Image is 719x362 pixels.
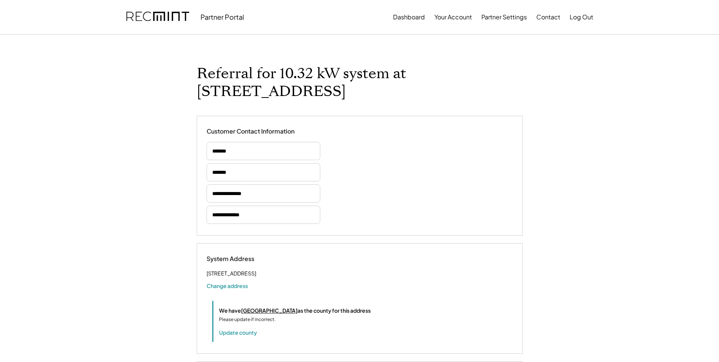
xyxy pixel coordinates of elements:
button: Change address [207,282,248,290]
div: Customer Contact Information [207,127,294,135]
img: recmint-logotype%403x.png [126,4,189,30]
div: We have as the county for this address [219,307,371,315]
u: [GEOGRAPHIC_DATA] [241,307,298,314]
button: Update county [219,329,257,336]
h1: Referral for 10.32 kW system at [STREET_ADDRESS] [197,65,523,101]
div: Partner Portal [201,13,244,21]
button: Log Out [570,9,593,25]
button: Partner Settings [481,9,527,25]
div: System Address [207,255,282,263]
button: Dashboard [393,9,425,25]
div: Please update if incorrect. [219,316,276,323]
button: Contact [536,9,560,25]
button: Your Account [434,9,472,25]
div: [STREET_ADDRESS] [207,269,256,278]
